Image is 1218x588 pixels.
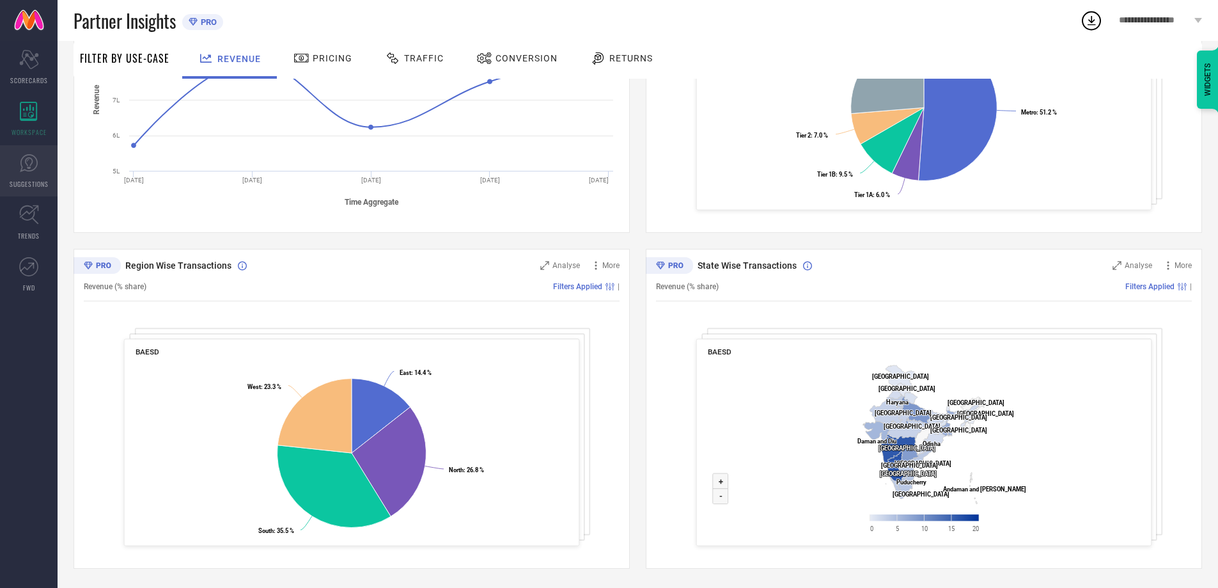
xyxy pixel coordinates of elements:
[972,525,979,532] text: 20
[198,17,217,27] span: PRO
[893,491,949,498] text: [GEOGRAPHIC_DATA]
[10,179,49,189] span: SUGGESTIONS
[18,231,40,241] span: TRENDS
[124,177,144,184] text: [DATE]
[930,414,987,421] text: [GEOGRAPHIC_DATA]
[957,410,1014,417] text: [GEOGRAPHIC_DATA]
[878,445,935,452] text: [GEOGRAPHIC_DATA]
[896,525,899,532] text: 5
[857,438,896,445] text: Daman and Diu
[719,491,722,501] text: -
[894,460,951,467] text: [GEOGRAPHIC_DATA]
[313,53,352,63] span: Pricing
[258,527,274,534] tspan: South
[854,191,890,198] text: : 6.0 %
[496,53,558,63] span: Conversion
[948,399,1004,406] text: [GEOGRAPHIC_DATA]
[930,427,987,434] text: [GEOGRAPHIC_DATA]
[74,257,121,276] div: Premium
[449,466,484,473] text: : 26.8 %
[449,466,464,473] tspan: North
[10,75,48,85] span: SCORECARDS
[125,260,231,271] span: Region Wise Transactions
[12,127,47,137] span: WORKSPACE
[854,191,873,198] tspan: Tier 1A
[609,53,653,63] span: Returns
[247,383,281,390] text: : 23.3 %
[1175,261,1192,270] span: More
[921,525,928,532] text: 10
[589,177,609,184] text: [DATE]
[1080,9,1103,32] div: Open download list
[80,51,169,66] span: Filter By Use-Case
[113,132,120,139] text: 6L
[878,385,935,392] text: [GEOGRAPHIC_DATA]
[258,527,294,534] text: : 35.5 %
[400,369,411,376] tspan: East
[948,525,955,532] text: 15
[1125,282,1175,291] span: Filters Applied
[113,168,120,175] text: 5L
[884,423,941,430] text: [GEOGRAPHIC_DATA]
[84,282,146,291] span: Revenue (% share)
[345,198,399,207] tspan: Time Aggregate
[480,177,500,184] text: [DATE]
[23,283,35,292] span: FWD
[552,261,580,270] span: Analyse
[1021,109,1057,116] text: : 51.2 %
[698,260,797,271] span: State Wise Transactions
[796,132,811,139] tspan: Tier 2
[796,132,828,139] text: : 7.0 %
[217,54,261,64] span: Revenue
[242,177,262,184] text: [DATE]
[1190,282,1192,291] span: |
[817,171,836,178] tspan: Tier 1B
[618,282,620,291] span: |
[870,525,873,532] text: 0
[1113,261,1121,270] svg: Zoom
[872,373,929,380] text: [GEOGRAPHIC_DATA]
[92,84,101,115] tspan: Revenue
[719,477,723,486] text: +
[1021,109,1036,116] tspan: Metro
[875,409,932,417] text: [GEOGRAPHIC_DATA]
[247,383,261,390] tspan: West
[361,177,381,184] text: [DATE]
[113,97,120,104] text: 7L
[74,8,176,34] span: Partner Insights
[646,257,693,276] div: Premium
[1125,261,1152,270] span: Analyse
[881,462,938,469] text: [GEOGRAPHIC_DATA]
[708,347,731,356] span: BAESD
[656,282,719,291] span: Revenue (% share)
[880,470,937,477] text: [GEOGRAPHIC_DATA]
[896,479,926,486] text: Puducherry
[540,261,549,270] svg: Zoom
[886,399,909,406] text: Haryana
[553,282,602,291] span: Filters Applied
[923,440,941,447] text: Odisha
[817,171,853,178] text: : 9.5 %
[136,347,159,356] span: BAESD
[943,486,1026,493] text: Andaman and [PERSON_NAME]
[404,53,444,63] span: Traffic
[602,261,620,270] span: More
[400,369,432,376] text: : 14.4 %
